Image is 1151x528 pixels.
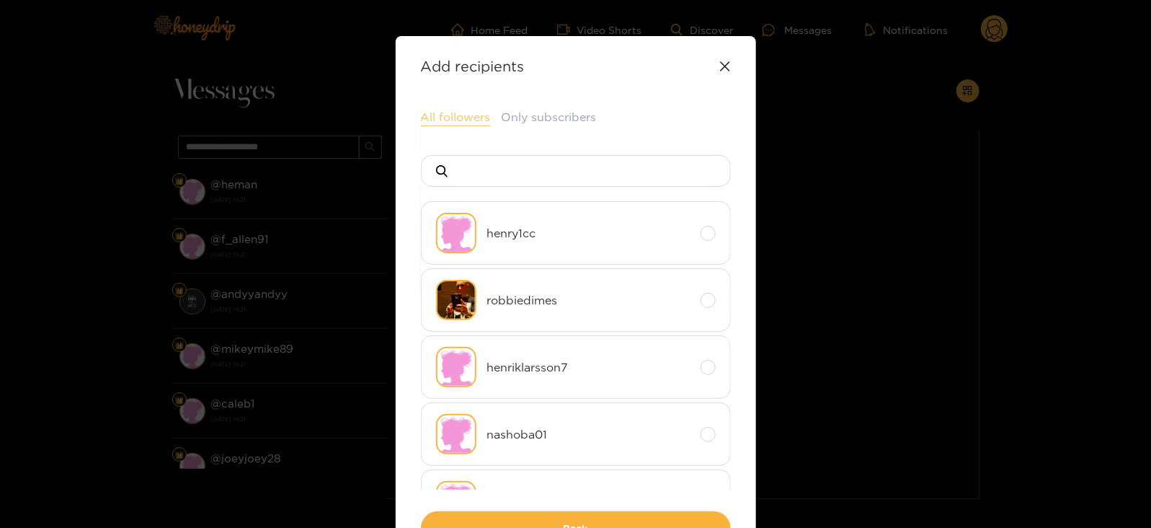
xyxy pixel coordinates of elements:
strong: Add recipients [421,58,525,74]
button: All followers [421,109,491,126]
img: no-avatar.png [436,481,476,522]
span: henriklarsson7 [487,359,690,376]
button: Only subscribers [502,109,597,126]
span: robbiedimes [487,292,690,309]
img: upxnl-screenshot_20250725_032726_gallery.jpg [436,280,476,320]
img: no-avatar.png [436,347,476,387]
span: henry1cc [487,225,690,242]
span: nashoba01 [487,426,690,443]
img: no-avatar.png [436,213,476,253]
img: no-avatar.png [436,414,476,454]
